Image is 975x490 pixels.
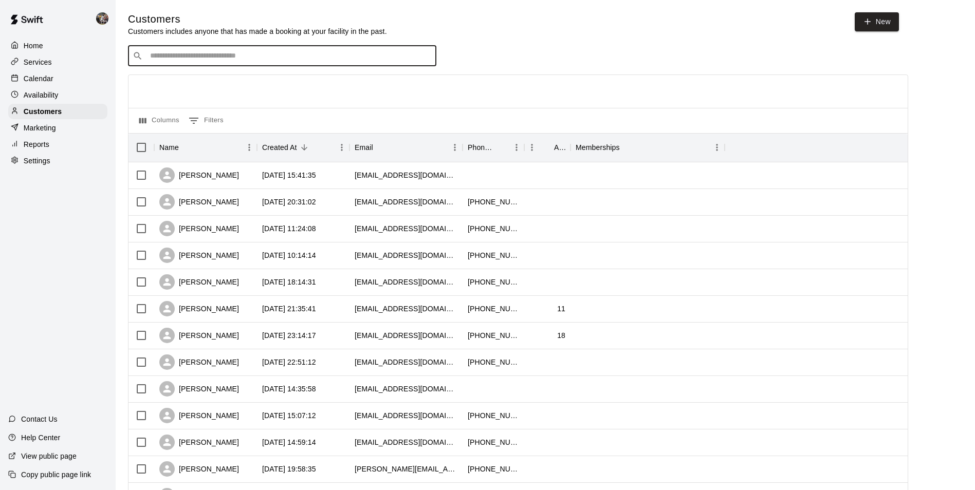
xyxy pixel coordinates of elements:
div: jrwolvesbaseball@gmail.com [355,250,457,260]
div: [PERSON_NAME] [159,274,239,290]
div: [PERSON_NAME] [159,354,239,370]
button: Sort [494,140,509,155]
div: 2025-07-27 19:58:35 [262,464,316,474]
div: Email [349,133,463,162]
button: Menu [242,140,257,155]
a: New [855,12,899,31]
p: Home [24,41,43,51]
p: Help Center [21,432,60,443]
div: [PERSON_NAME] [159,328,239,343]
div: +16066880855 [468,357,519,367]
button: Sort [297,140,311,155]
div: Phone Number [468,133,494,162]
p: Contact Us [21,414,58,424]
p: View public page [21,451,77,461]
button: Select columns [137,112,182,129]
div: [PERSON_NAME] [159,301,239,316]
p: Services [24,57,52,67]
p: Calendar [24,73,53,84]
p: Availability [24,90,59,100]
button: Menu [709,140,725,155]
button: Sort [373,140,388,155]
div: lori.elizabeth@comcast.net [355,464,457,474]
div: 18 [557,330,565,341]
div: Memberships [571,133,725,162]
div: 2025-07-28 14:59:14 [262,437,316,447]
div: pettuslawncare1212@yahoo.com [355,304,457,314]
div: [PERSON_NAME] [159,248,239,263]
div: +14234400757 [468,250,519,260]
button: Menu [447,140,463,155]
div: +18656614623 [468,223,519,234]
div: +14073246651 [468,330,519,341]
p: Settings [24,156,50,166]
div: jtorr9@gmail.com [355,277,457,287]
div: Search customers by name or email [128,46,436,66]
div: klmccord@ymail.com [355,330,457,341]
div: Age [554,133,565,162]
p: Copy public page link [21,469,91,480]
button: Sort [179,140,193,155]
div: 2025-08-08 10:14:14 [262,250,316,260]
div: +18652068218 [468,437,519,447]
div: 2025-08-09 15:41:35 [262,170,316,180]
a: Settings [8,153,107,168]
p: Marketing [24,123,56,133]
div: +18652436857 [468,197,519,207]
div: [PERSON_NAME] [159,461,239,477]
a: Services [8,54,107,70]
div: 2025-07-29 15:07:12 [262,410,316,421]
button: Sort [540,140,554,155]
div: [PERSON_NAME] [159,408,239,423]
div: Email [355,133,373,162]
div: 2025-08-01 14:35:58 [262,384,316,394]
div: Created At [262,133,297,162]
div: 2025-08-08 20:31:02 [262,197,316,207]
div: [PERSON_NAME] [159,167,239,183]
div: 2025-08-01 22:51:12 [262,357,316,367]
button: Menu [509,140,524,155]
div: girly10091@aol.com [355,223,457,234]
div: rachaelannspicer@gmail.com [355,197,457,207]
div: belllandsurveying@yahoo.com [355,357,457,367]
p: Customers includes anyone that has made a booking at your facility in the past. [128,26,387,36]
a: Reports [8,137,107,152]
div: Name [159,133,179,162]
button: Show filters [186,112,226,129]
a: Calendar [8,71,107,86]
div: finchj697@gmail.com [355,437,457,447]
div: Memberships [576,133,620,162]
div: [PERSON_NAME] [159,194,239,210]
a: Marketing [8,120,107,136]
div: Cody Hawn [94,8,116,29]
div: 2025-08-04 21:35:41 [262,304,316,314]
div: robincasey1258@gmail.com [355,170,457,180]
div: [PERSON_NAME] [159,221,239,236]
button: Menu [524,140,540,155]
div: hefnerdrew86@gmail.com [355,384,457,394]
div: loganmarwood@gmail.com [355,410,457,421]
a: Customers [8,104,107,119]
div: Name [154,133,257,162]
div: 11 [557,304,565,314]
a: Availability [8,87,107,103]
div: Created At [257,133,349,162]
p: Reports [24,139,49,149]
div: [PERSON_NAME] [159,435,239,450]
a: Home [8,38,107,53]
div: 2025-08-08 11:24:08 [262,223,316,234]
div: Phone Number [463,133,524,162]
img: Cody Hawn [96,12,108,25]
h5: Customers [128,12,387,26]
div: +18653636083 [468,464,519,474]
div: [PERSON_NAME] [159,381,239,397]
button: Menu [334,140,349,155]
div: Age [524,133,571,162]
